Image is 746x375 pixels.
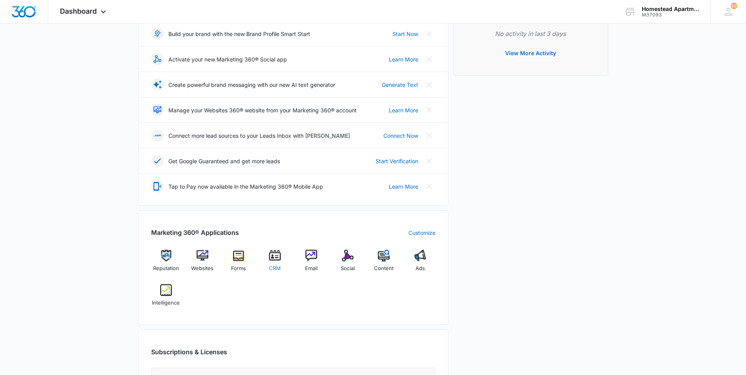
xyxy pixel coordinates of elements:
[153,265,179,272] span: Reputation
[168,106,357,114] p: Manage your Websites 360® website from your Marketing 360® account
[497,44,564,63] button: View More Activity
[260,250,290,278] a: CRM
[60,7,97,15] span: Dashboard
[731,3,737,9] div: notifications count
[151,228,239,237] h2: Marketing 360® Applications
[376,157,418,165] a: Start Verification
[423,180,435,193] button: Close
[168,132,350,140] p: Connect more lead sources to your Leads Inbox with [PERSON_NAME]
[168,55,287,63] p: Activate your new Marketing 360® Social app
[383,132,418,140] a: Connect Now
[415,265,425,272] span: Ads
[305,265,318,272] span: Email
[231,265,246,272] span: Forms
[151,284,181,312] a: Intelligence
[168,157,280,165] p: Get Google Guaranteed and get more leads
[405,250,435,278] a: Ads
[374,265,394,272] span: Content
[408,229,435,237] a: Customize
[369,250,399,278] a: Content
[423,53,435,65] button: Close
[152,299,180,307] span: Intelligence
[642,12,699,18] div: account id
[423,104,435,116] button: Close
[389,106,418,114] a: Learn More
[389,182,418,191] a: Learn More
[642,6,699,12] div: account name
[224,250,254,278] a: Forms
[187,250,217,278] a: Websites
[392,30,418,38] a: Start Now
[168,30,310,38] p: Build your brand with the new Brand Profile Smart Start
[296,250,327,278] a: Email
[168,182,323,191] p: Tap to Pay now available in the Marketing 360® Mobile App
[151,250,181,278] a: Reputation
[466,29,595,38] p: No activity in last 3 days
[151,347,227,357] h2: Subscriptions & Licenses
[423,78,435,91] button: Close
[423,129,435,142] button: Close
[332,250,363,278] a: Social
[168,81,335,89] p: Create powerful brand messaging with our new AI text generator
[269,265,281,272] span: CRM
[191,265,213,272] span: Websites
[731,3,737,9] span: 32
[423,155,435,167] button: Close
[423,27,435,40] button: Close
[382,81,418,89] a: Generate Text
[389,55,418,63] a: Learn More
[341,265,355,272] span: Social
